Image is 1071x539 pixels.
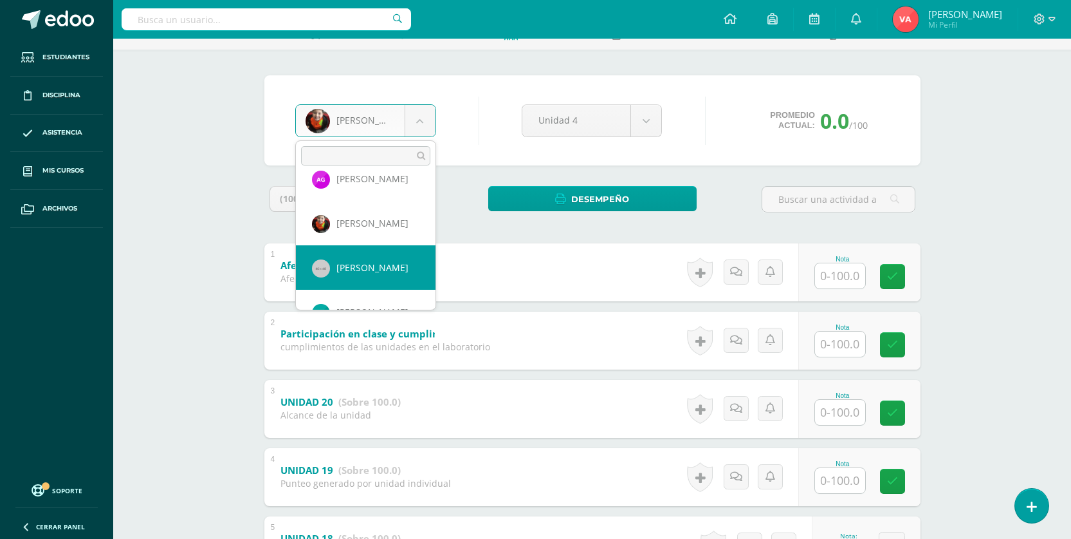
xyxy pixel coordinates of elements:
[336,173,408,185] span: [PERSON_NAME]
[312,304,330,322] img: 9b30622502da32cc28730264aed2eef8.png
[336,306,408,318] span: [PERSON_NAME]
[312,215,330,233] img: 915a36ef971bc61d70472c81eaceebb7.png
[312,260,330,278] img: 40x40
[312,171,330,189] img: b41081d0181d3ba0db5e0923a1112155.png
[336,261,408,274] span: [PERSON_NAME]
[336,217,408,229] span: [PERSON_NAME]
